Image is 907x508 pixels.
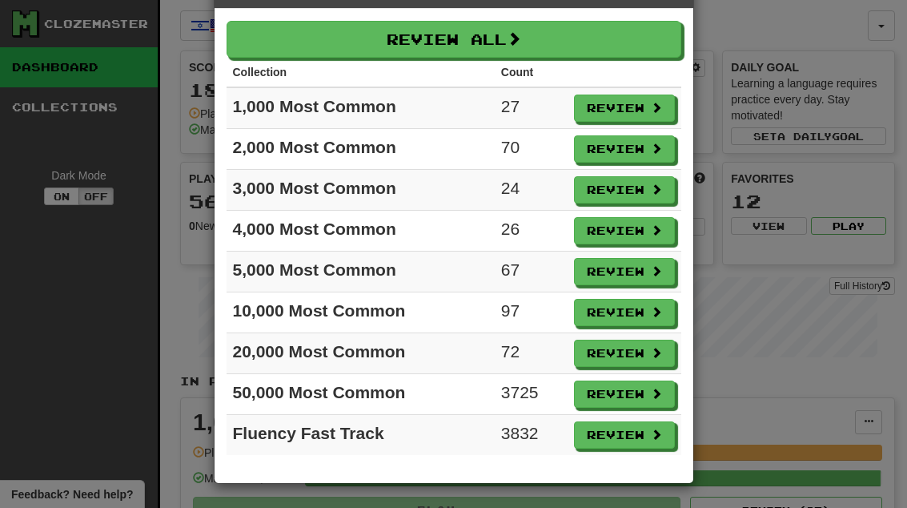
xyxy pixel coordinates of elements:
[495,292,568,333] td: 97
[227,21,681,58] button: Review All
[574,176,675,204] button: Review
[574,421,675,449] button: Review
[495,170,568,211] td: 24
[227,333,495,374] td: 20,000 Most Common
[495,333,568,374] td: 72
[574,95,675,122] button: Review
[227,415,495,456] td: Fluency Fast Track
[574,381,675,408] button: Review
[495,211,568,252] td: 26
[495,87,568,129] td: 27
[574,135,675,163] button: Review
[227,170,495,211] td: 3,000 Most Common
[227,292,495,333] td: 10,000 Most Common
[227,87,495,129] td: 1,000 Most Common
[227,252,495,292] td: 5,000 Most Common
[495,415,568,456] td: 3832
[574,258,675,285] button: Review
[495,374,568,415] td: 3725
[227,129,495,170] td: 2,000 Most Common
[495,129,568,170] td: 70
[227,211,495,252] td: 4,000 Most Common
[227,58,495,87] th: Collection
[495,58,568,87] th: Count
[227,374,495,415] td: 50,000 Most Common
[574,340,675,367] button: Review
[495,252,568,292] td: 67
[574,217,675,244] button: Review
[574,299,675,326] button: Review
